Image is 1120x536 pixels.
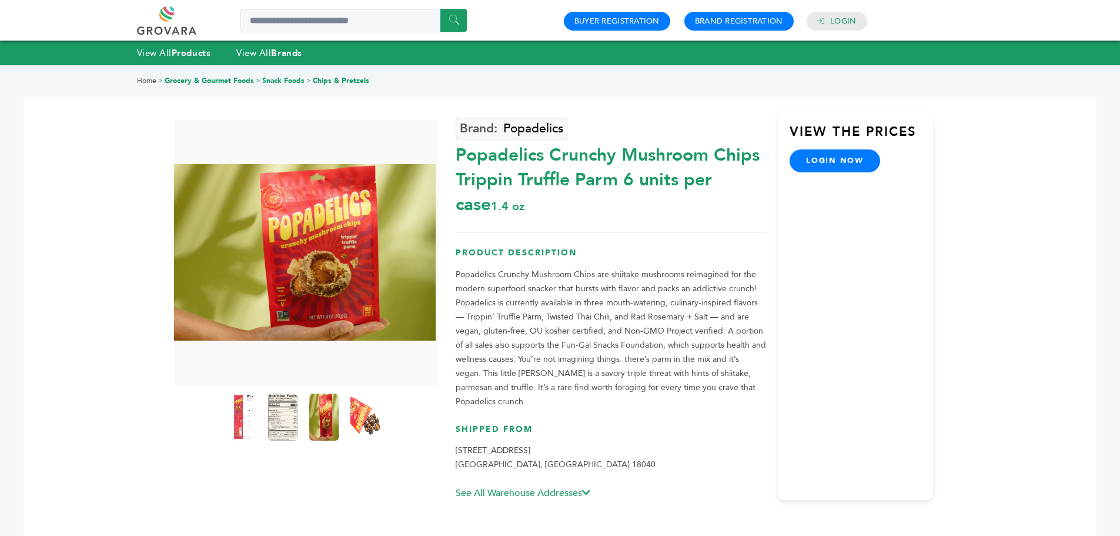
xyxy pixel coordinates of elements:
a: login now [790,149,880,172]
span: > [158,76,163,85]
span: > [306,76,311,85]
img: Popadelics Crunchy Mushroom Chips - Trippin' Truffle Parm 6 units per case 1.4 oz [350,394,380,441]
h3: View the Prices [790,123,933,150]
p: Popadelics Crunchy Mushroom Chips are shiitake mushrooms reimagined for the modern superfood snac... [456,268,766,409]
img: Popadelics Crunchy Mushroom Chips - Trippin' Truffle Parm 6 units per case 1.4 oz [309,394,339,441]
a: Grocery & Gourmet Foods [165,76,254,85]
span: > [256,76,260,85]
p: [STREET_ADDRESS] [GEOGRAPHIC_DATA], [GEOGRAPHIC_DATA] 18040 [456,444,766,472]
strong: Brands [271,47,302,59]
a: Login [830,16,856,26]
strong: Products [172,47,210,59]
a: Buyer Registration [574,16,660,26]
a: View AllBrands [236,47,302,59]
a: Popadelics [456,118,567,139]
a: View AllProducts [137,47,211,59]
img: Popadelics Crunchy Mushroom Chips - Trippin' Truffle Parm 6 units per case 1.4 oz Nutrition Info [268,394,297,441]
input: Search a product or brand... [240,9,467,32]
a: See All Warehouse Addresses [456,487,590,500]
a: Chips & Pretzels [313,76,369,85]
img: Popadelics Crunchy Mushroom Chips - Trippin' Truffle Parm 6 units per case 1.4 oz [171,164,436,341]
h3: Product Description [456,247,766,268]
img: Popadelics Crunchy Mushroom Chips - Trippin' Truffle Parm 6 units per case 1.4 oz Product Label [227,394,256,441]
a: Brand Registration [695,16,783,26]
a: Snack Foods [262,76,305,85]
h3: Shipped From [456,424,766,444]
div: Popadelics Crunchy Mushroom Chips Trippin Truffle Parm 6 units per case [456,137,766,217]
span: 1.4 oz [491,198,524,214]
a: Home [137,76,156,85]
